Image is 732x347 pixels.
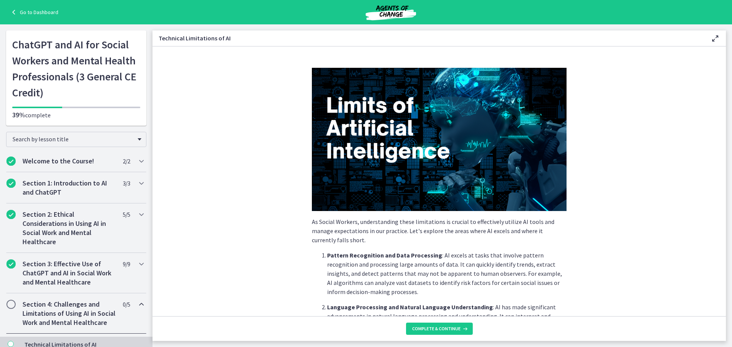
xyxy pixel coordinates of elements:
i: Completed [6,179,16,188]
span: Complete & continue [412,326,461,332]
span: 39% [12,110,25,119]
i: Completed [6,157,16,166]
img: Agents of Change [345,3,437,21]
h2: Section 3: Effective Use of ChatGPT and AI in Social Work and Mental Healthcare [22,259,116,287]
strong: Pattern Recognition and Data Processing [327,251,442,259]
strong: Language Processing and Natural Language Understanding [327,303,493,311]
p: As Social Workers, understanding these limitations is crucial to effectively utilize AI tools and... [312,217,567,245]
span: Search by lesson title [13,135,134,143]
span: 0 / 5 [123,300,130,309]
span: 3 / 3 [123,179,130,188]
a: Go to Dashboard [9,8,58,17]
h2: Section 4: Challenges and Limitations of Using AI in Social Work and Mental Healthcare [22,300,116,327]
button: Complete & continue [406,323,473,335]
i: Completed [6,210,16,219]
img: Slides_for_Title_Slides_for_ChatGPT_and_AI_for_Social_Work_%2813%29.png [312,68,567,211]
h2: Section 1: Introduction to AI and ChatGPT [22,179,116,197]
span: 2 / 2 [123,157,130,166]
i: Completed [6,259,16,269]
p: complete [12,110,140,120]
h2: Section 2: Ethical Considerations in Using AI in Social Work and Mental Healthcare [22,210,116,246]
h1: ChatGPT and AI for Social Workers and Mental Health Professionals (3 General CE Credit) [12,37,140,101]
span: 5 / 5 [123,210,130,219]
h3: Technical Limitations of AI [159,34,698,43]
span: 9 / 9 [123,259,130,269]
h2: Welcome to the Course! [22,157,116,166]
p: : AI excels at tasks that involve pattern recognition and processing large amounts of data. It ca... [327,251,567,296]
div: Search by lesson title [6,132,146,147]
